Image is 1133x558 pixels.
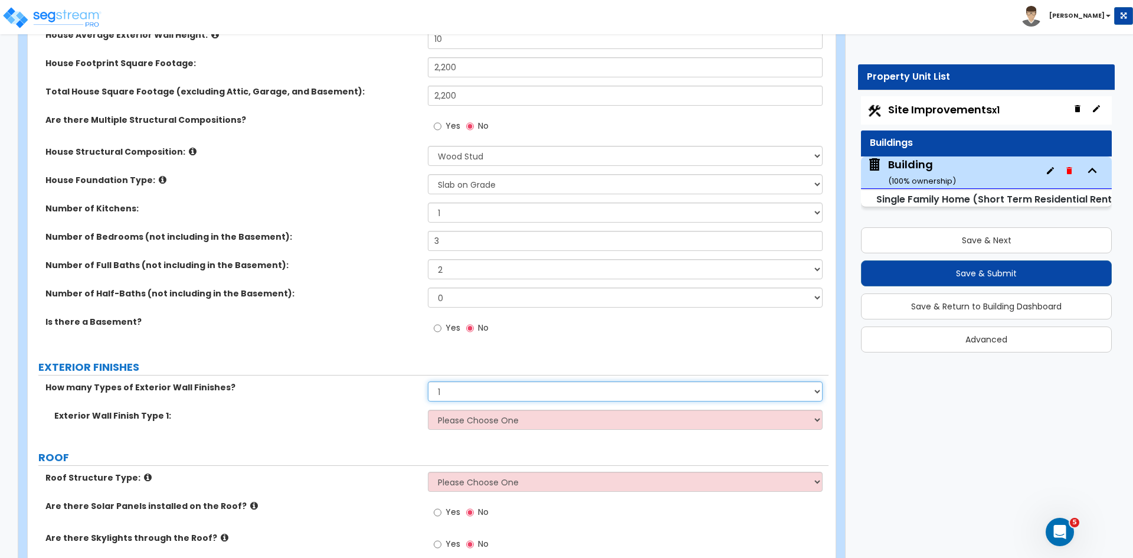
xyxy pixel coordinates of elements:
b: [PERSON_NAME] [1049,11,1105,20]
span: Yes [446,120,460,132]
img: avatar.png [1021,6,1042,27]
small: ( 100 % ownership) [888,175,956,187]
i: click for more info! [250,501,258,510]
button: Save & Return to Building Dashboard [861,293,1112,319]
small: Single Family Home (Short Term Residential Rental) [876,192,1125,206]
iframe: Intercom live chat [1046,518,1074,546]
img: Construction.png [867,103,882,119]
label: House Footprint Square Footage: [45,57,419,69]
i: click for more info! [221,533,228,542]
div: Buildings [870,136,1103,150]
i: click for more info! [189,147,197,156]
input: Yes [434,506,441,519]
label: EXTERIOR FINISHES [38,360,829,375]
div: Property Unit List [867,70,1106,84]
input: No [466,506,474,519]
label: Are there Solar Panels installed on the Roof? [45,500,419,512]
label: How many Types of Exterior Wall Finishes? [45,381,419,393]
span: No [478,506,489,518]
input: No [466,120,474,133]
img: building.svg [867,157,882,172]
label: ROOF [38,450,829,465]
span: Yes [446,538,460,550]
img: logo_pro_r.png [2,6,102,30]
span: Yes [446,322,460,334]
i: click for more info! [211,30,219,39]
label: Is there a Basement? [45,316,419,328]
div: Building [888,157,956,187]
input: Yes [434,322,441,335]
span: Yes [446,506,460,518]
button: Save & Next [861,227,1112,253]
span: No [478,120,489,132]
label: Number of Kitchens: [45,203,419,214]
span: No [478,538,489,550]
input: Yes [434,538,441,551]
label: Number of Full Baths (not including in the Basement): [45,259,419,271]
span: 5 [1070,518,1079,527]
span: Building [867,157,956,187]
label: Number of Half-Baths (not including in the Basement): [45,288,419,299]
i: click for more info! [144,473,152,482]
label: Exterior Wall Finish Type 1: [54,410,419,422]
input: Yes [434,120,441,133]
span: Site Improvements [888,102,1000,117]
label: Are there Multiple Structural Compositions? [45,114,419,126]
label: Are there Skylights through the Roof? [45,532,419,544]
label: Roof Structure Type: [45,472,419,484]
label: Total House Square Footage (excluding Attic, Garage, and Basement): [45,86,419,97]
label: Number of Bedrooms (not including in the Basement): [45,231,419,243]
i: click for more info! [159,175,166,184]
input: No [466,538,474,551]
span: No [478,322,489,334]
input: No [466,322,474,335]
small: x1 [992,104,1000,116]
label: House Foundation Type: [45,174,419,186]
button: Advanced [861,327,1112,353]
button: Save & Submit [861,260,1112,286]
label: House Average Exterior Wall Height: [45,29,419,41]
label: House Structural Composition: [45,146,419,158]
